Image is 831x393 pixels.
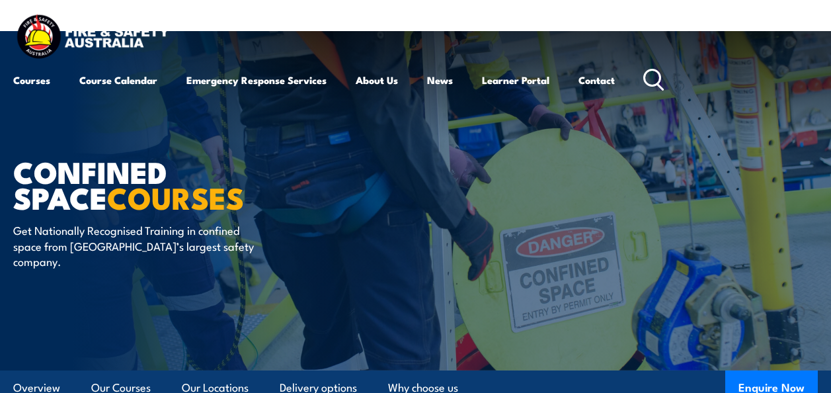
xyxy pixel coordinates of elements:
[79,64,157,96] a: Course Calendar
[13,158,340,210] h1: Confined Space
[13,64,50,96] a: Courses
[482,64,549,96] a: Learner Portal
[186,64,327,96] a: Emergency Response Services
[427,64,453,96] a: News
[578,64,615,96] a: Contact
[356,64,398,96] a: About Us
[13,222,255,269] p: Get Nationally Recognised Training in confined space from [GEOGRAPHIC_DATA]’s largest safety comp...
[107,174,244,220] strong: COURSES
